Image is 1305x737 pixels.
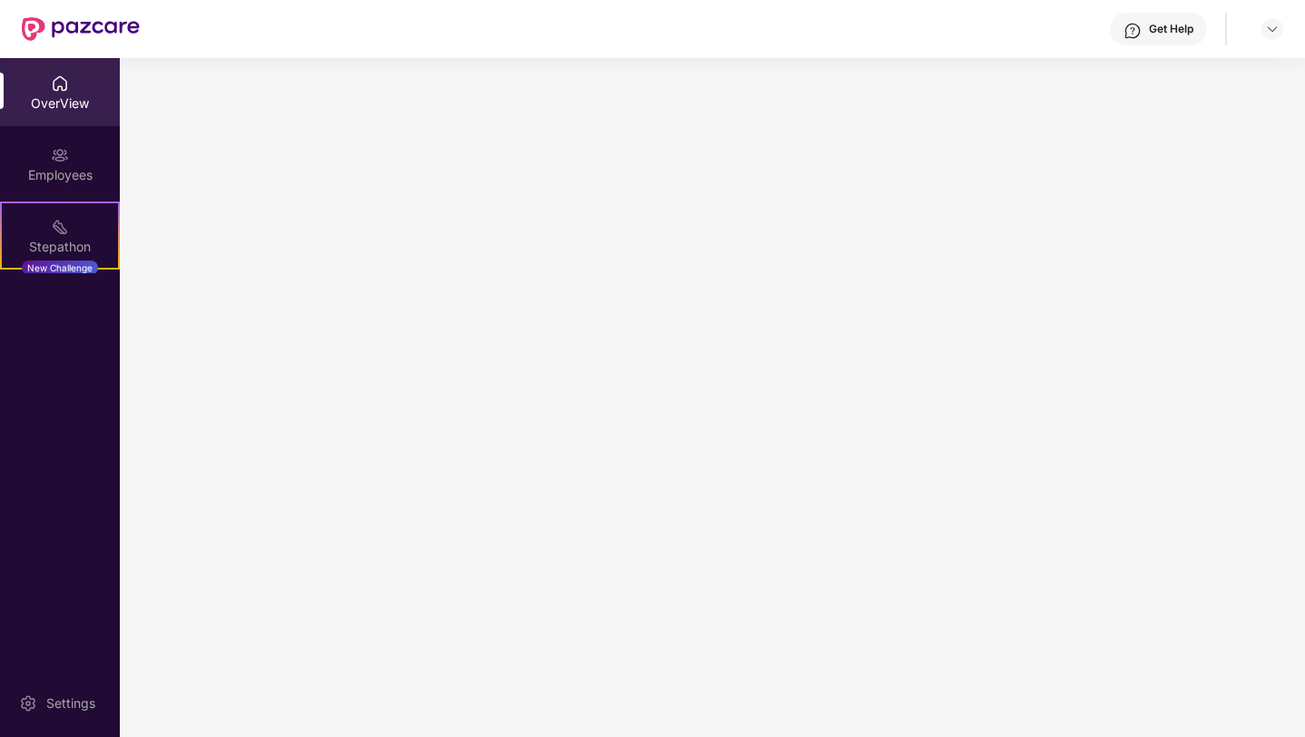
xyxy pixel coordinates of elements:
img: svg+xml;base64,PHN2ZyBpZD0iSGVscC0zMngzMiIgeG1sbnM9Imh0dHA6Ly93d3cudzMub3JnLzIwMDAvc3ZnIiB3aWR0aD... [1123,22,1142,40]
img: New Pazcare Logo [22,17,140,41]
div: Get Help [1149,22,1193,36]
img: svg+xml;base64,PHN2ZyBpZD0iSG9tZSIgeG1sbnM9Imh0dHA6Ly93d3cudzMub3JnLzIwMDAvc3ZnIiB3aWR0aD0iMjAiIG... [51,74,69,93]
div: Settings [41,694,101,712]
img: svg+xml;base64,PHN2ZyB4bWxucz0iaHR0cDovL3d3dy53My5vcmcvMjAwMC9zdmciIHdpZHRoPSIyMSIgaGVpZ2h0PSIyMC... [51,218,69,236]
div: New Challenge [22,260,98,275]
img: svg+xml;base64,PHN2ZyBpZD0iRHJvcGRvd24tMzJ4MzIiIHhtbG5zPSJodHRwOi8vd3d3LnczLm9yZy8yMDAwL3N2ZyIgd2... [1265,22,1280,36]
div: Stepathon [2,238,118,256]
img: svg+xml;base64,PHN2ZyBpZD0iU2V0dGluZy0yMHgyMCIgeG1sbnM9Imh0dHA6Ly93d3cudzMub3JnLzIwMDAvc3ZnIiB3aW... [19,694,37,712]
img: svg+xml;base64,PHN2ZyBpZD0iRW1wbG95ZWVzIiB4bWxucz0iaHR0cDovL3d3dy53My5vcmcvMjAwMC9zdmciIHdpZHRoPS... [51,146,69,164]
